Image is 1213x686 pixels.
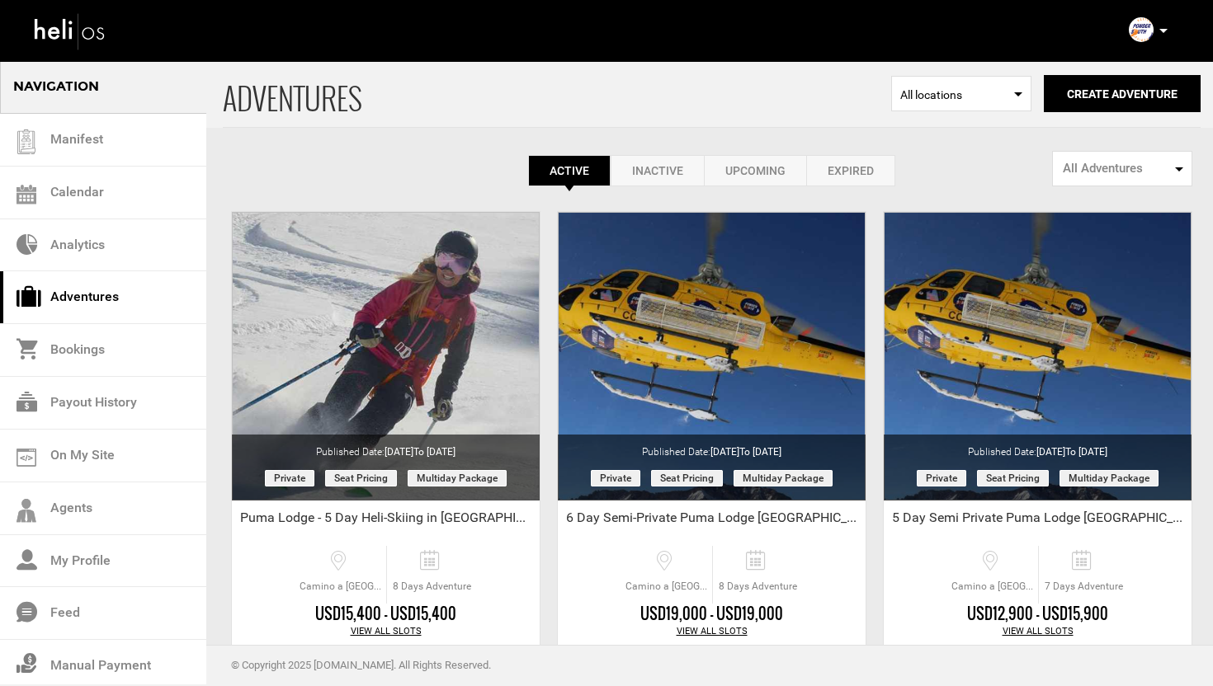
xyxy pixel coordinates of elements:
span: [DATE] [385,446,455,458]
img: agents-icon.svg [17,499,36,523]
span: 8 Days Adventure [387,580,477,594]
span: Camino a [GEOGRAPHIC_DATA], [GEOGRAPHIC_DATA], [GEOGRAPHIC_DATA], [GEOGRAPHIC_DATA] [621,580,712,594]
span: Multiday package [734,470,833,486]
img: heli-logo [33,9,107,53]
button: All Adventures [1052,151,1192,186]
a: Active [528,155,611,186]
img: calendar.svg [17,185,36,204]
span: 8 Days Adventure [713,580,803,594]
div: Published Date: [884,435,1192,459]
a: Upcoming [704,155,806,186]
div: Published Date: [232,435,540,459]
span: Private [917,470,966,486]
span: Multiday package [1060,470,1159,486]
img: guest-list.svg [14,129,39,154]
img: on_my_site.svg [17,449,36,467]
div: USD12,900 - USD15,900 [884,604,1192,625]
span: Camino a [GEOGRAPHIC_DATA], [GEOGRAPHIC_DATA], [GEOGRAPHIC_DATA], [GEOGRAPHIC_DATA] [295,580,386,594]
div: 6 Day Semi-Private Puma Lodge [GEOGRAPHIC_DATA] (Private Room) [558,509,866,533]
span: Select box activate [891,76,1031,111]
a: Expired [806,155,895,186]
span: [DATE] [1036,446,1107,458]
img: img_4ecfe53a2424d03c48d5c479737e21a3.png [1129,17,1154,42]
div: View All Slots [884,625,1192,638]
span: Private [591,470,640,486]
div: 5 Day Semi Private Puma Lodge [GEOGRAPHIC_DATA] [884,509,1192,533]
span: to [DATE] [1065,446,1107,458]
a: Inactive [611,155,704,186]
div: USD19,000 - USD19,000 [558,604,866,625]
span: to [DATE] [413,446,455,458]
span: Multiday package [408,470,507,486]
button: Create Adventure [1044,75,1201,112]
span: ADVENTURES [223,60,891,127]
span: Private [265,470,314,486]
span: 7 Days Adventure [1039,580,1129,594]
div: Puma Lodge - 5 Day Heli-Skiing in [GEOGRAPHIC_DATA]- [PERSON_NAME] & [PERSON_NAME] [232,509,540,533]
span: Camino a [GEOGRAPHIC_DATA], [GEOGRAPHIC_DATA], [GEOGRAPHIC_DATA], [GEOGRAPHIC_DATA] [947,580,1038,594]
span: [DATE] [710,446,781,458]
div: Published Date: [558,435,866,459]
span: All locations [900,87,1022,103]
span: Seat Pricing [651,470,723,486]
span: Seat Pricing [977,470,1049,486]
div: USD15,400 - USD15,400 [232,604,540,625]
span: Seat Pricing [325,470,397,486]
div: View All Slots [558,625,866,638]
span: to [DATE] [739,446,781,458]
span: All Adventures [1063,160,1171,177]
div: View All Slots [232,625,540,638]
